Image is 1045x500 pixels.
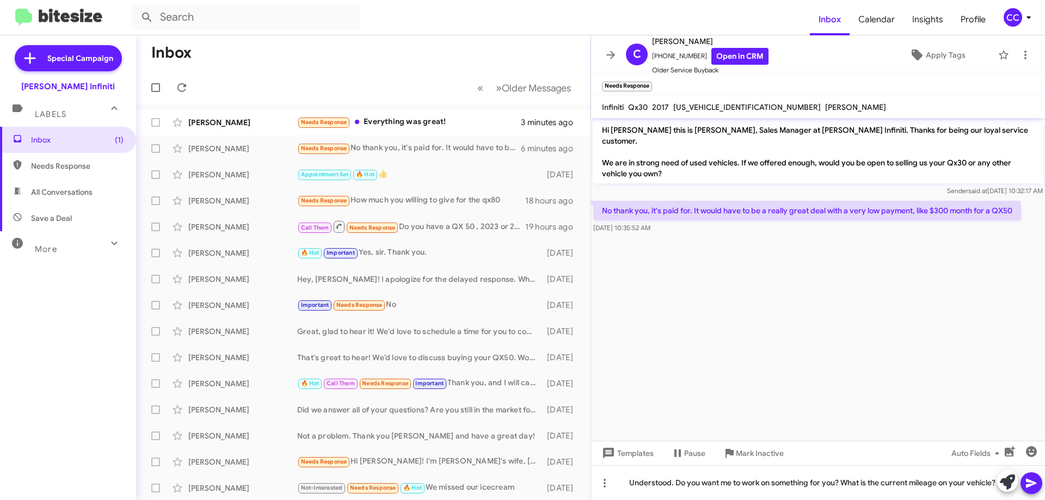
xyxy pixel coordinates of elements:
div: That's great to hear! We’d love to discuss buying your QX50. Would you be open to scheduling an a... [297,352,542,363]
span: Important [415,380,444,387]
div: [PERSON_NAME] [188,248,297,258]
button: Previous [471,77,490,99]
div: [DATE] [542,169,582,180]
span: [PHONE_NUMBER] [652,48,769,65]
div: Understood. Do you want me to work on something for you? What is the current mileage on your vehi... [591,465,1045,500]
div: 19 hours ago [525,221,582,232]
div: [PERSON_NAME] [188,430,297,441]
span: Important [301,301,329,308]
button: Templates [591,443,662,463]
span: Inbox [31,134,124,145]
div: 3 minutes ago [521,117,582,128]
button: Auto Fields [943,443,1012,463]
span: Older Service Buyback [652,65,769,76]
span: Special Campaign [47,53,113,64]
h1: Inbox [151,44,192,61]
div: [DATE] [542,483,582,493]
div: [DATE] [542,352,582,363]
div: [PERSON_NAME] [188,221,297,232]
div: Not a problem. Thank you [PERSON_NAME] and have a great day! [297,430,542,441]
span: 🔥 Hot [403,484,422,491]
span: « [477,81,483,95]
div: [DATE] [542,300,582,311]
span: Needs Response [301,197,347,204]
div: Yes, sir. Thank you. [297,246,542,259]
span: [US_VEHICLE_IDENTIFICATION_NUMBER] [673,102,821,112]
span: Labels [35,109,66,119]
span: Mark Inactive [736,443,784,463]
span: [PERSON_NAME] [825,102,886,112]
span: [DATE] 10:35:52 AM [593,224,650,232]
small: Needs Response [602,82,652,91]
span: Calendar [850,4,903,35]
div: Thank you, and I will call [DATE]. [297,377,542,390]
span: Needs Response [31,161,124,171]
a: Open in CRM [711,48,769,65]
span: [PERSON_NAME] [652,35,769,48]
div: [PERSON_NAME] [188,326,297,337]
span: Pause [684,443,705,463]
span: Templates [600,443,654,463]
span: Appointment Set [301,171,349,178]
span: Important [327,249,355,256]
button: Pause [662,443,714,463]
div: How much you willing to give for the qx80 [297,194,525,207]
div: [PERSON_NAME] [188,195,297,206]
div: [PERSON_NAME] [188,169,297,180]
a: Special Campaign [15,45,122,71]
span: C [633,46,641,63]
span: Needs Response [362,380,408,387]
span: Needs Response [349,224,396,231]
nav: Page navigation example [471,77,577,99]
div: No [297,299,542,311]
span: Needs Response [350,484,396,491]
span: Qx30 [628,102,648,112]
div: [PERSON_NAME] [188,117,297,128]
span: Infiniti [602,102,624,112]
a: Insights [903,4,952,35]
div: [PERSON_NAME] [188,352,297,363]
p: No thank you, it's paid for. It would have to be a really great deal with a very low payment, lik... [593,201,1021,220]
span: Call Them [301,224,329,231]
span: 🔥 Hot [356,171,374,178]
div: Everything was great! [297,116,521,128]
span: Needs Response [301,458,347,465]
div: [DATE] [542,248,582,258]
span: » [496,81,502,95]
span: 🔥 Hot [301,380,319,387]
span: More [35,244,57,254]
span: Not-Interested [301,484,343,491]
p: Hi [PERSON_NAME] this is [PERSON_NAME], Sales Manager at [PERSON_NAME] Infiniti. Thanks for being... [593,120,1043,183]
span: Needs Response [336,301,383,308]
div: 18 hours ago [525,195,582,206]
span: 🔥 Hot [301,249,319,256]
div: Did we answer all of your questions? Are you still in the market for a vehicle? [297,404,542,415]
button: Apply Tags [881,45,993,65]
div: [DATE] [542,378,582,389]
span: Sender [DATE] 10:32:17 AM [947,187,1043,195]
span: (1) [115,134,124,145]
button: Mark Inactive [714,443,792,463]
div: [PERSON_NAME] [188,143,297,154]
div: Hi [PERSON_NAME]! I'm [PERSON_NAME]'s wife, [PERSON_NAME]. Please feel free to reach out to my hu... [297,455,542,468]
div: No thank you, it's paid for. It would have to be a really great deal with a very low payment, lik... [297,142,521,155]
span: Needs Response [301,145,347,152]
div: [DATE] [542,430,582,441]
span: Call Them [327,380,355,387]
div: [DATE] [542,326,582,337]
div: Hey, [PERSON_NAME]! I apologize for the delayed response. What did you lease? [297,274,542,285]
div: [PERSON_NAME] [188,378,297,389]
button: Next [489,77,577,99]
span: Save a Deal [31,213,72,224]
div: CC [1004,8,1022,27]
span: 2017 [652,102,669,112]
a: Profile [952,4,994,35]
span: Auto Fields [951,443,1004,463]
div: We missed our icecream [297,482,542,494]
div: [PERSON_NAME] [188,404,297,415]
a: Inbox [810,4,850,35]
div: [PERSON_NAME] [188,300,297,311]
span: Needs Response [301,119,347,126]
